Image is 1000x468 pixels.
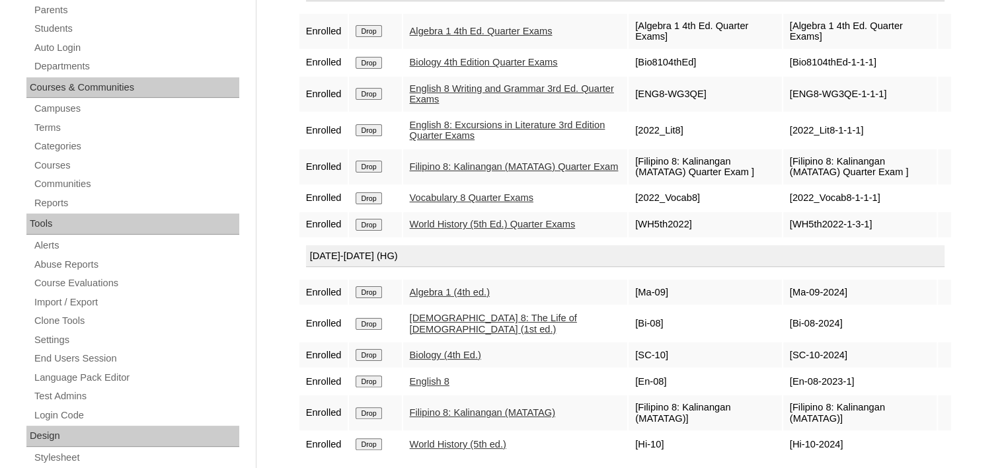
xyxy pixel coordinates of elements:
[410,26,553,36] a: Algebra 1 4th Ed. Quarter Exams
[33,58,239,75] a: Departments
[33,294,239,311] a: Import / Export
[410,350,481,360] a: Biology (4th Ed.)
[629,395,782,430] td: [Filipino 8: Kalinangan (MATATAG)]
[629,50,782,75] td: [Bio8104thEd]
[410,313,577,334] a: [DEMOGRAPHIC_DATA] 8: The Life of [DEMOGRAPHIC_DATA] (1st ed.)
[410,192,533,203] a: Vocabulary 8 Quarter Exams
[783,186,937,211] td: [2022_Vocab8-1-1-1]
[629,432,782,457] td: [Hi-10]
[410,376,449,387] a: English 8
[33,350,239,367] a: End Users Session
[299,14,348,49] td: Enrolled
[299,369,348,394] td: Enrolled
[33,449,239,466] a: Stylesheet
[33,157,239,174] a: Courses
[356,57,381,69] input: Drop
[783,113,937,148] td: [2022_Lit8-1-1-1]
[356,438,381,450] input: Drop
[356,318,381,330] input: Drop
[306,245,944,268] div: [DATE]-[DATE] (HG)
[783,342,937,368] td: [SC-10-2024]
[629,14,782,49] td: [Algebra 1 4th Ed. Quarter Exams]
[629,149,782,184] td: [Filipino 8: Kalinangan (MATATAG) Quarter Exam ]
[410,120,605,141] a: English 8: Excursions in Literature 3rd Edition Quarter Exams
[299,77,348,112] td: Enrolled
[33,256,239,273] a: Abuse Reports
[410,407,555,418] a: Filipino 8: Kalinangan (MATATAG)
[299,50,348,75] td: Enrolled
[629,77,782,112] td: [ENG8-WG3QE]
[356,375,381,387] input: Drop
[410,287,490,297] a: Algebra 1 (4th ed.)
[783,149,937,184] td: [Filipino 8: Kalinangan (MATATAG) Quarter Exam ]
[356,124,381,136] input: Drop
[783,50,937,75] td: [Bio8104thEd-1-1-1]
[629,113,782,148] td: [2022_Lit8]
[356,25,381,37] input: Drop
[299,149,348,184] td: Enrolled
[33,407,239,424] a: Login Code
[629,280,782,305] td: [Ma-09]
[299,342,348,368] td: Enrolled
[299,280,348,305] td: Enrolled
[33,195,239,212] a: Reports
[356,161,381,173] input: Drop
[299,113,348,148] td: Enrolled
[629,212,782,237] td: [WH5th2022]
[26,426,239,447] div: Design
[783,212,937,237] td: [WH5th2022-1-3-1]
[33,332,239,348] a: Settings
[33,20,239,37] a: Students
[410,219,576,229] a: World History (5th Ed.) Quarter Exams
[629,342,782,368] td: [SC-10]
[33,275,239,292] a: Course Evaluations
[299,395,348,430] td: Enrolled
[783,369,937,394] td: [En-08-2023-1]
[299,186,348,211] td: Enrolled
[33,388,239,405] a: Test Admins
[356,219,381,231] input: Drop
[26,77,239,98] div: Courses & Communities
[783,77,937,112] td: [ENG8-WG3QE-1-1-1]
[410,439,506,449] a: World History (5th ed.)
[356,192,381,204] input: Drop
[356,407,381,419] input: Drop
[783,306,937,341] td: [Bi-08-2024]
[33,100,239,117] a: Campuses
[783,14,937,49] td: [Algebra 1 4th Ed. Quarter Exams]
[356,88,381,100] input: Drop
[33,370,239,386] a: Language Pack Editor
[410,83,614,105] a: English 8 Writing and Grammar 3rd Ed. Quarter Exams
[299,212,348,237] td: Enrolled
[299,306,348,341] td: Enrolled
[410,161,619,172] a: Filipino 8: Kalinangan (MATATAG) Quarter Exam
[783,395,937,430] td: [Filipino 8: Kalinangan (MATATAG)]
[629,306,782,341] td: [Bi-08]
[33,176,239,192] a: Communities
[33,120,239,136] a: Terms
[33,237,239,254] a: Alerts
[410,57,558,67] a: Biology 4th Edition Quarter Exams
[299,432,348,457] td: Enrolled
[356,286,381,298] input: Drop
[33,138,239,155] a: Categories
[26,214,239,235] div: Tools
[783,432,937,457] td: [Hi-10-2024]
[33,2,239,19] a: Parents
[33,40,239,56] a: Auto Login
[356,349,381,361] input: Drop
[783,280,937,305] td: [Ma-09-2024]
[629,369,782,394] td: [En-08]
[629,186,782,211] td: [2022_Vocab8]
[33,313,239,329] a: Clone Tools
